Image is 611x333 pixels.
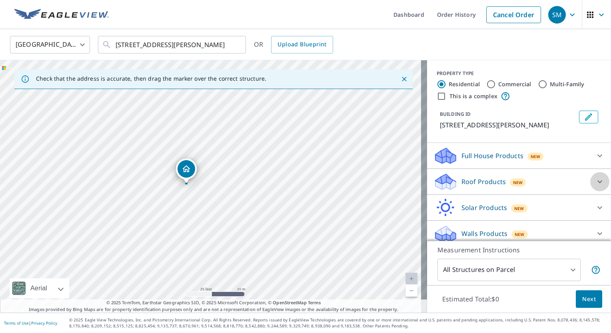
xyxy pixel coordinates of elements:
[4,320,29,326] a: Terms of Use
[576,290,602,308] button: Next
[437,259,581,281] div: All Structures on Parcel
[461,151,523,161] p: Full House Products
[515,231,525,238] span: New
[486,6,541,23] a: Cancel Order
[433,198,605,217] div: Solar ProductsNew
[433,146,605,165] div: Full House ProductsNew
[531,153,541,160] span: New
[514,205,524,212] span: New
[278,40,326,50] span: Upload Blueprint
[461,177,506,186] p: Roof Products
[582,294,596,304] span: Next
[433,172,605,191] div: Roof ProductsNew
[440,111,471,117] p: BUILDING ID
[271,36,333,54] a: Upload Blueprint
[116,34,230,56] input: Search by address or latitude-longitude
[4,321,57,325] p: |
[176,159,197,183] div: Dropped pin, building 1, Residential property, 609 Orr St Manchester, TN 37355
[440,120,576,130] p: [STREET_ADDRESS][PERSON_NAME]
[28,278,50,298] div: Aerial
[106,299,321,306] span: © 2025 TomTom, Earthstar Geographics SIO, © 2025 Microsoft Corporation, ©
[449,80,480,88] label: Residential
[548,6,566,24] div: SM
[31,320,57,326] a: Privacy Policy
[69,317,607,329] p: © 2025 Eagle View Technologies, Inc. and Pictometry International Corp. All Rights Reserved. Repo...
[437,245,601,255] p: Measurement Instructions
[36,75,266,82] p: Check that the address is accurate, then drag the marker over the correct structure.
[399,74,409,84] button: Close
[498,80,531,88] label: Commercial
[10,278,69,298] div: Aerial
[433,224,605,243] div: Walls ProductsNew
[14,9,109,21] img: EV Logo
[10,34,90,56] div: [GEOGRAPHIC_DATA]
[449,92,497,100] label: This is a complex
[461,203,507,212] p: Solar Products
[513,179,523,186] span: New
[461,229,507,238] p: Walls Products
[579,111,598,123] button: Edit building 1
[308,299,321,305] a: Terms
[405,273,417,285] a: Current Level 20, Zoom In Disabled
[437,70,601,77] div: PROPERTY TYPE
[591,265,601,275] span: Your report will include each building or structure inside the parcel boundary. In some cases, du...
[436,290,505,308] p: Estimated Total: $0
[254,36,333,54] div: OR
[273,299,306,305] a: OpenStreetMap
[405,285,417,297] a: Current Level 20, Zoom Out
[550,80,585,88] label: Multi-Family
